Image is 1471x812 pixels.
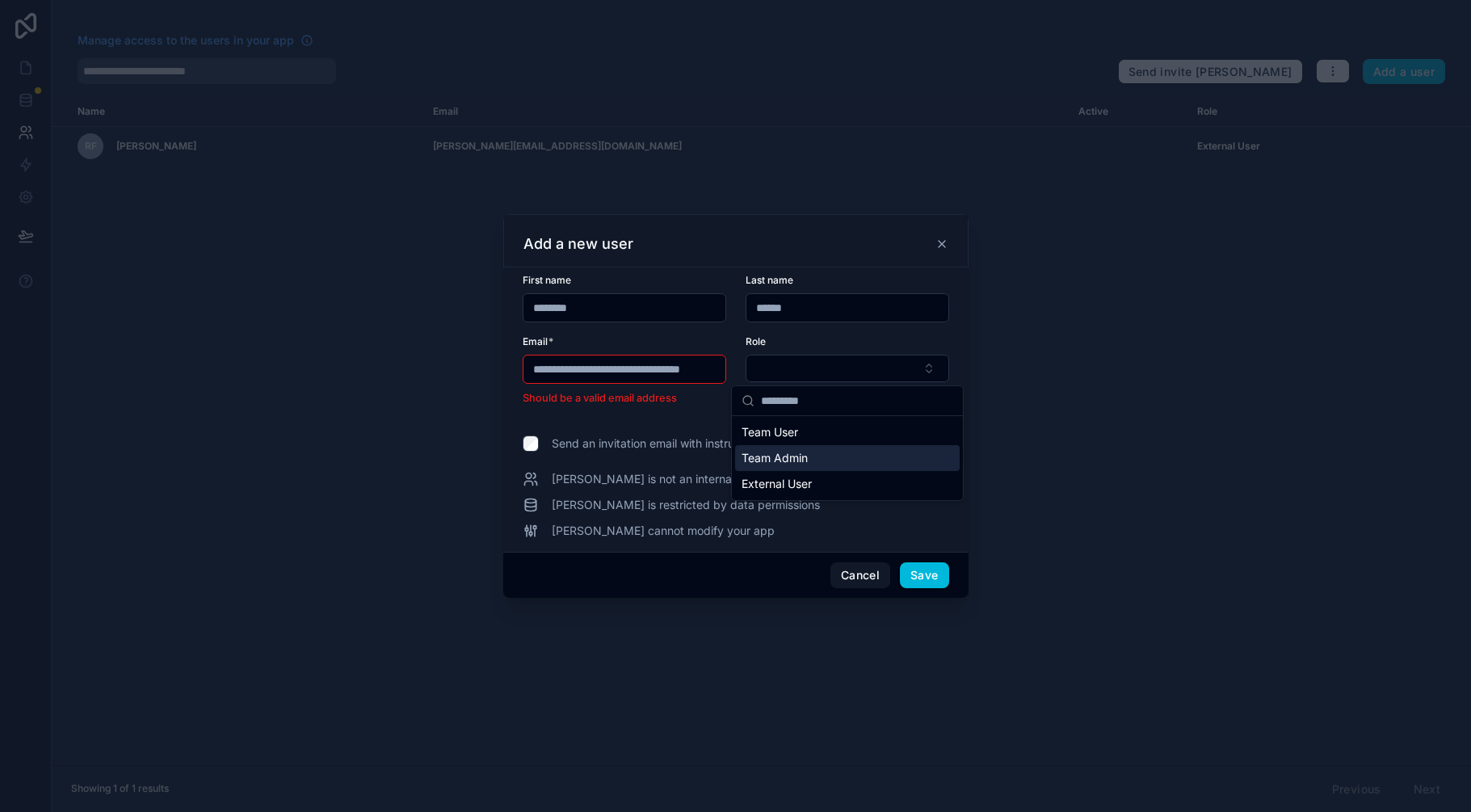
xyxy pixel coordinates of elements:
[746,355,949,382] button: Select Button
[746,335,766,347] span: Role
[900,562,948,588] button: Save
[746,274,793,286] span: Last name
[523,335,548,347] span: Email
[742,424,798,440] span: Team User
[552,435,811,452] span: Send an invitation email with instructions to log in
[523,435,539,452] input: Send an invitation email with instructions to log in
[523,274,571,286] span: First name
[523,390,726,406] li: Should be a valid email address
[742,476,812,492] span: External User
[742,450,808,466] span: Team Admin
[552,523,775,539] span: [PERSON_NAME] cannot modify your app
[552,471,811,487] span: [PERSON_NAME] is not an internal team member
[523,234,633,254] h3: Add a new user
[732,416,963,500] div: Suggestions
[552,497,820,513] span: [PERSON_NAME] is restricted by data permissions
[830,562,890,588] button: Cancel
